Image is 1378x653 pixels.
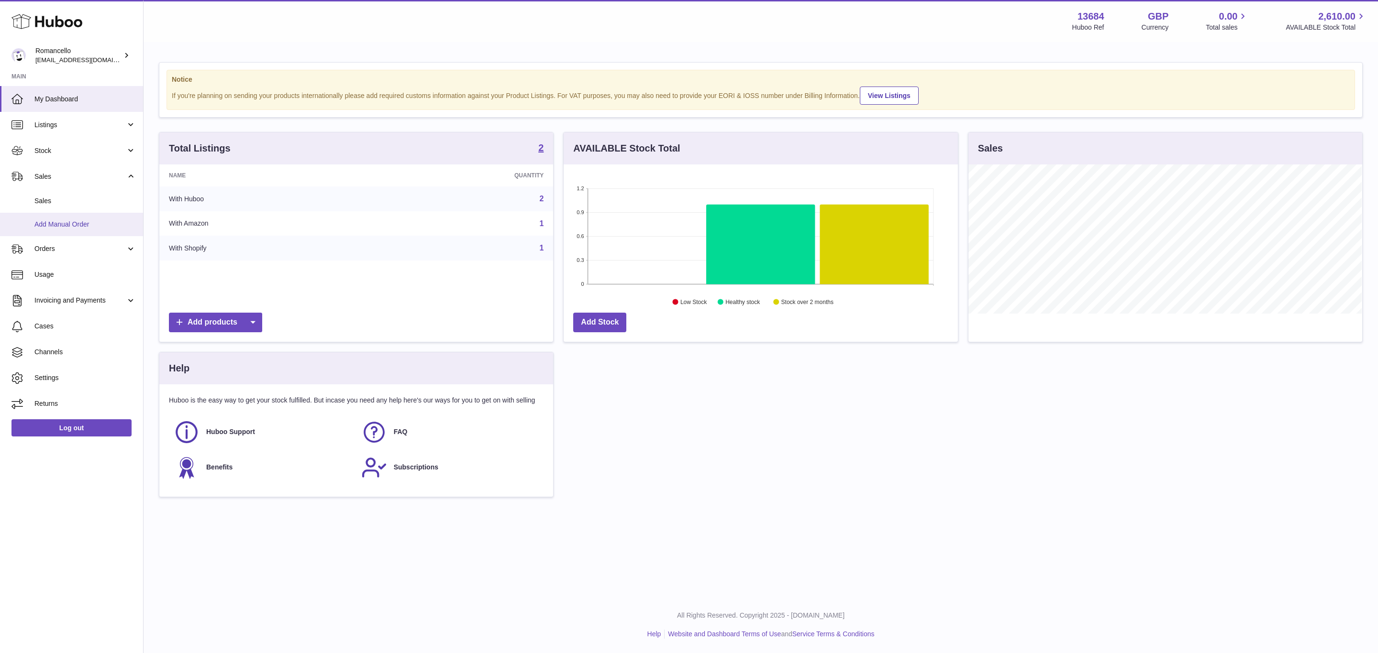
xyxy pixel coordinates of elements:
text: Stock over 2 months [781,299,833,305]
td: With Huboo [159,186,375,211]
div: Romancello [35,46,122,65]
img: internalAdmin-13684@internal.huboo.com [11,48,26,63]
div: Currency [1142,23,1169,32]
a: Add Stock [573,313,626,332]
span: Listings [34,120,126,130]
span: Sales [34,172,126,181]
span: AVAILABLE Stock Total [1286,23,1367,32]
p: Huboo is the easy way to get your stock fulfilled. But incase you need any help here's our ways f... [169,396,544,405]
a: Help [647,630,661,638]
h3: Help [169,362,189,375]
a: Benefits [174,455,352,480]
span: Benefits [206,463,233,472]
td: With Shopify [159,236,375,261]
span: Cases [34,322,136,331]
span: Usage [34,270,136,279]
span: Add Manual Order [34,220,136,229]
a: 1 [539,244,544,252]
a: Log out [11,419,132,436]
li: and [665,630,874,639]
span: Huboo Support [206,427,255,436]
text: 0.6 [577,233,584,239]
span: Stock [34,146,126,155]
td: With Amazon [159,211,375,236]
span: Invoicing and Payments [34,296,126,305]
h3: AVAILABLE Stock Total [573,142,680,155]
span: My Dashboard [34,95,136,104]
text: Low Stock [680,299,707,305]
span: Orders [34,244,126,253]
a: View Listings [860,87,919,105]
span: Returns [34,399,136,408]
text: 0.9 [577,209,584,215]
a: Add products [169,313,262,332]
span: FAQ [394,427,408,436]
a: 1 [539,219,544,228]
p: All Rights Reserved. Copyright 2025 - [DOMAIN_NAME] [151,611,1370,620]
text: Healthy stock [726,299,761,305]
span: Subscriptions [394,463,438,472]
th: Name [159,164,375,186]
span: 0.00 [1219,10,1238,23]
span: Settings [34,373,136,382]
h3: Sales [978,142,1003,155]
strong: 2 [538,143,544,152]
text: 0 [581,281,584,287]
a: 2 [538,143,544,154]
h3: Total Listings [169,142,231,155]
div: If you're planning on sending your products internationally please add required customs informati... [172,85,1350,105]
strong: Notice [172,75,1350,84]
strong: 13684 [1078,10,1104,23]
div: Huboo Ref [1072,23,1104,32]
text: 1.2 [577,185,584,191]
a: 2,610.00 AVAILABLE Stock Total [1286,10,1367,32]
a: Subscriptions [361,455,539,480]
span: Sales [34,196,136,206]
a: Huboo Support [174,419,352,445]
span: Channels [34,348,136,357]
th: Quantity [375,164,554,186]
span: 2,610.00 [1318,10,1356,23]
strong: GBP [1148,10,1168,23]
a: Service Terms & Conditions [792,630,875,638]
text: 0.3 [577,257,584,263]
a: FAQ [361,419,539,445]
a: Website and Dashboard Terms of Use [668,630,781,638]
span: Total sales [1206,23,1248,32]
a: 0.00 Total sales [1206,10,1248,32]
a: 2 [539,195,544,203]
span: [EMAIL_ADDRESS][DOMAIN_NAME] [35,56,141,64]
